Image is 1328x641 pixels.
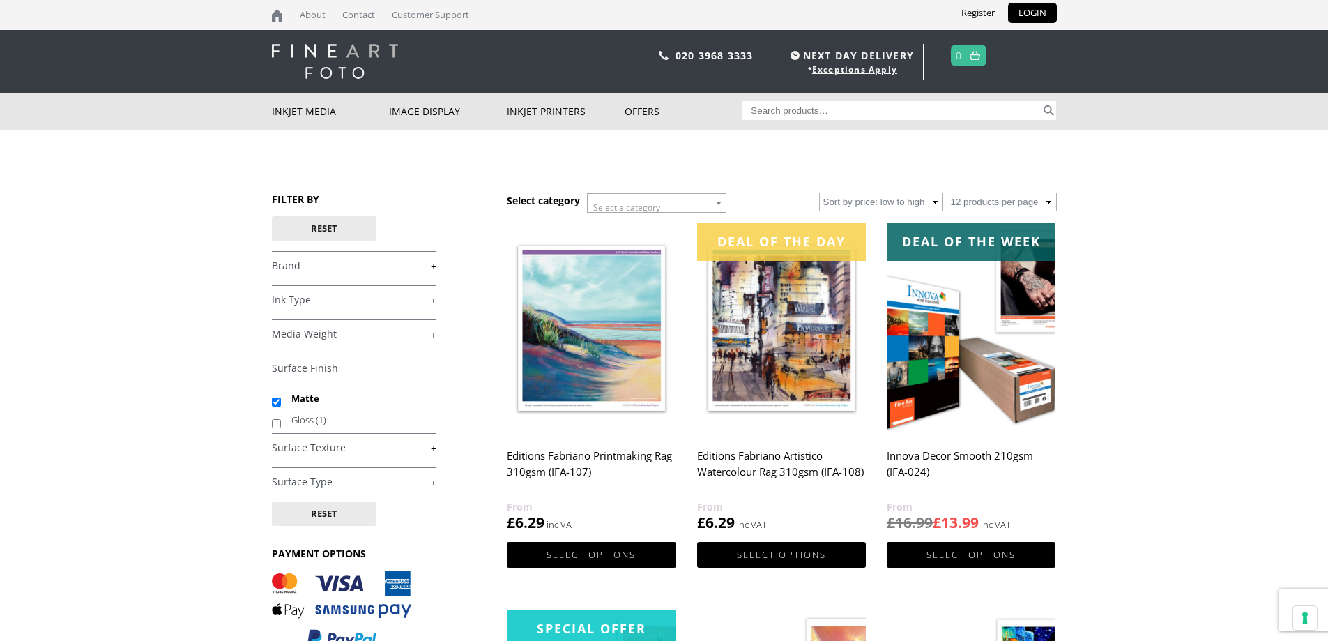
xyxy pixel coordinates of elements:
img: basket.svg [970,51,980,60]
a: Select options for “Innova Decor Smooth 210gsm (IFA-024)” [887,542,1055,568]
bdi: 6.29 [697,513,735,532]
img: Editions Fabriano Artistico Watercolour Rag 310gsm (IFA-108) [697,223,866,434]
a: Deal of the day Editions Fabriano Artistico Watercolour Rag 310gsm (IFA-108) £6.29 [697,223,866,533]
h4: Media Weight [272,319,436,347]
bdi: 6.29 [507,513,544,532]
a: Register [951,3,1005,23]
bdi: 13.99 [933,513,979,532]
button: Reset [272,502,376,526]
h2: Editions Fabriano Artistico Watercolour Rag 310gsm (IFA-108) [697,443,866,499]
h3: FILTER BY [272,193,436,206]
button: Your consent preferences for tracking technologies [1293,606,1317,630]
h4: Surface Type [272,467,436,495]
button: Reset [272,216,376,241]
a: Image Display [389,93,507,130]
a: Offers [625,93,742,130]
a: Inkjet Printers [507,93,625,130]
h4: Brand [272,251,436,279]
h4: Surface Texture [272,433,436,461]
a: - [272,362,436,375]
label: Gloss [291,409,423,431]
h3: Select category [507,194,580,207]
img: time.svg [791,51,800,60]
label: Matte [291,388,423,409]
a: Deal of the week Innova Decor Smooth 210gsm (IFA-024) £16.99£13.99 [887,223,1055,533]
a: Select options for “Editions Fabriano Printmaking Rag 310gsm (IFA-107)” [507,542,676,568]
span: Select a category [593,202,660,213]
img: logo-white.svg [272,44,398,79]
a: LOGIN [1008,3,1057,23]
span: £ [507,513,515,532]
button: Search [1041,101,1057,120]
a: Exceptions Apply [812,63,897,75]
a: + [272,294,436,307]
h3: PAYMENT OPTIONS [272,547,436,560]
a: + [272,259,436,273]
select: Shop order [819,193,943,211]
a: 0 [956,45,962,66]
h4: Surface Finish [272,354,436,382]
img: Innova Decor Smooth 210gsm (IFA-024) [887,223,1055,434]
a: Select options for “Editions Fabriano Artistico Watercolour Rag 310gsm (IFA-108)” [697,542,866,568]
span: £ [933,513,941,532]
span: NEXT DAY DELIVERY [787,47,914,63]
div: Deal of the week [887,223,1055,261]
a: 020 3968 3333 [676,49,754,62]
span: £ [697,513,705,532]
h2: Editions Fabriano Printmaking Rag 310gsm (IFA-107) [507,443,676,499]
a: Inkjet Media [272,93,390,130]
bdi: 16.99 [887,513,933,532]
input: Search products… [742,101,1041,120]
a: + [272,328,436,341]
h2: Innova Decor Smooth 210gsm (IFA-024) [887,443,1055,499]
span: (1) [316,414,326,426]
a: Editions Fabriano Printmaking Rag 310gsm (IFA-107) £6.29 [507,223,676,533]
img: phone.svg [659,51,669,60]
div: Deal of the day [697,223,866,261]
img: Editions Fabriano Printmaking Rag 310gsm (IFA-107) [507,223,676,434]
span: £ [887,513,895,532]
h4: Ink Type [272,285,436,313]
a: + [272,476,436,489]
a: + [272,442,436,455]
